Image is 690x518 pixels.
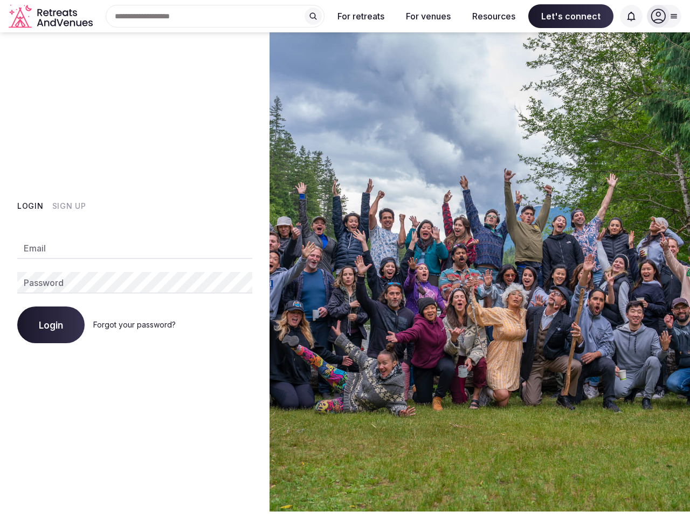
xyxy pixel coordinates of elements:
button: For venues [397,4,459,28]
button: Resources [464,4,524,28]
span: Let's connect [528,4,613,28]
button: For retreats [329,4,393,28]
button: Sign Up [52,201,86,212]
a: Forgot your password? [93,320,176,329]
svg: Retreats and Venues company logo [9,4,95,29]
button: Login [17,306,85,343]
a: Visit the homepage [9,4,95,29]
img: My Account Background [270,32,690,512]
button: Login [17,201,44,212]
span: Login [39,319,63,330]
